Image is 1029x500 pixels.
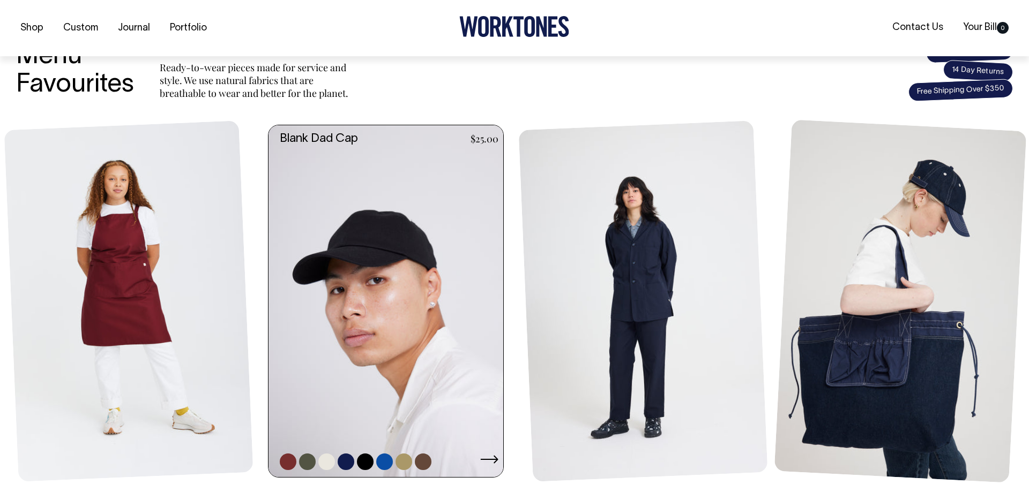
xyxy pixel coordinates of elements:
[519,120,768,482] img: Unstructured Blazer
[908,79,1013,102] span: Free Shipping Over $350
[888,19,948,36] a: Contact Us
[59,19,102,37] a: Custom
[160,61,353,100] p: Ready-to-wear pieces made for service and style. We use natural fabrics that are breathable to we...
[997,22,1009,34] span: 0
[16,19,48,37] a: Shop
[774,119,1027,482] img: Store Bag
[16,43,134,100] h3: Menu Favourites
[114,19,154,37] a: Journal
[943,60,1013,82] span: 14 Day Returns
[166,19,211,37] a: Portfolio
[959,19,1013,36] a: Your Bill0
[4,120,253,482] img: Mo Apron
